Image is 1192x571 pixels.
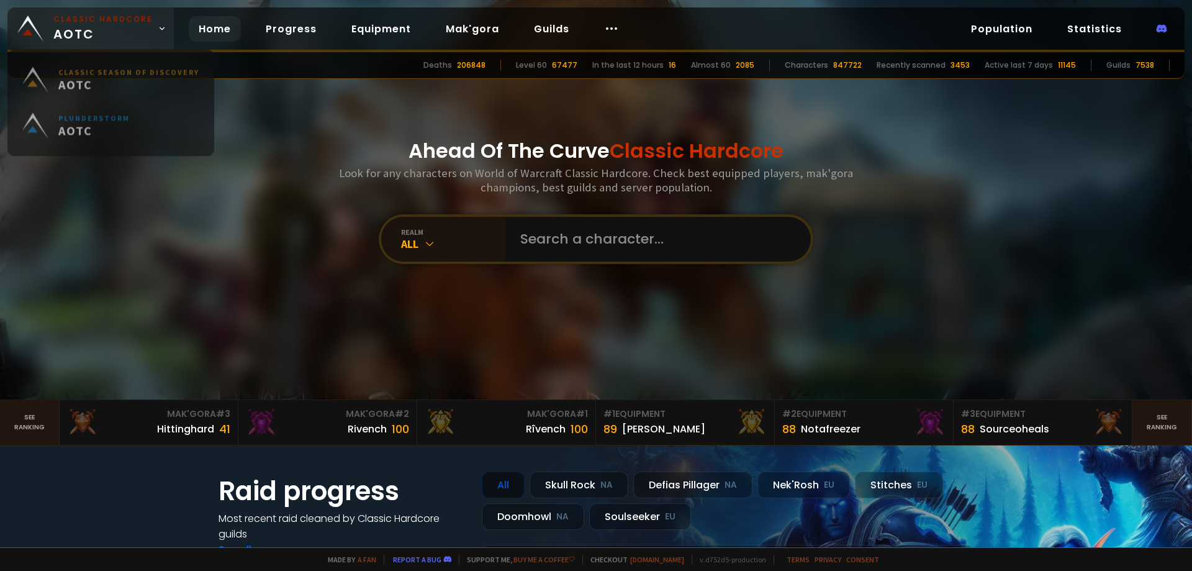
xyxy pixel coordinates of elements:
[417,400,596,445] a: Mak'Gora#1Rîvench100
[603,421,617,437] div: 89
[736,60,754,71] div: 2085
[246,408,409,421] div: Mak'Gora
[15,62,207,108] a: Classic Season of DiscoveryAOTC
[552,60,577,71] div: 67477
[757,472,850,498] div: Nek'Rosh
[219,542,299,557] a: See all progress
[633,472,752,498] div: Defias Pillager
[219,511,467,542] h4: Most recent raid cleaned by Classic Hardcore guilds
[425,408,588,421] div: Mak'Gora
[358,555,376,564] a: a fan
[985,60,1053,71] div: Active last 7 days
[782,421,796,437] div: 88
[630,555,684,564] a: [DOMAIN_NAME]
[954,400,1132,445] a: #3Equipment88Sourceoheals
[436,16,509,42] a: Mak'gora
[592,60,664,71] div: In the last 12 hours
[725,479,737,491] small: NA
[513,217,796,262] input: Search a character...
[571,421,588,437] div: 100
[589,503,691,530] div: Soulseeker
[691,60,731,71] div: Almost 60
[482,503,584,530] div: Doomhowl
[157,421,214,437] div: Hittinghard
[53,14,153,25] small: Classic Hardcore
[785,60,828,71] div: Characters
[513,555,575,564] a: Buy me a coffee
[459,555,575,564] span: Support me,
[393,555,441,564] a: Report a bug
[7,7,174,50] a: Classic HardcoreAOTC
[524,16,579,42] a: Guilds
[622,421,705,437] div: [PERSON_NAME]
[600,479,613,491] small: NA
[846,555,879,564] a: Consent
[665,511,675,523] small: EU
[961,16,1042,42] a: Population
[219,421,230,437] div: 41
[334,166,858,194] h3: Look for any characters on World of Warcraft Classic Hardcore. Check best equipped players, mak'g...
[980,421,1049,437] div: Sourceoheals
[58,82,199,98] span: AOTC
[692,555,766,564] span: v. d752d5 - production
[409,136,783,166] h1: Ahead Of The Curve
[423,60,452,71] div: Deaths
[582,555,684,564] span: Checkout
[457,60,485,71] div: 206848
[401,227,505,237] div: realm
[787,555,810,564] a: Terms
[917,479,928,491] small: EU
[67,408,230,421] div: Mak'Gora
[256,16,327,42] a: Progress
[950,60,970,71] div: 3453
[58,128,130,144] span: AOTC
[516,60,547,71] div: Level 60
[596,400,775,445] a: #1Equipment89[PERSON_NAME]
[15,108,207,154] a: PlunderstormAOTC
[1106,60,1131,71] div: Guilds
[219,472,467,511] h1: Raid progress
[401,237,505,251] div: All
[53,14,153,43] span: AOTC
[961,421,975,437] div: 88
[348,421,387,437] div: Rivench
[1057,16,1132,42] a: Statistics
[58,73,199,82] small: Classic Season of Discovery
[815,555,841,564] a: Privacy
[526,421,566,437] div: Rîvench
[576,408,588,420] span: # 1
[1136,60,1154,71] div: 7538
[1058,60,1076,71] div: 11145
[855,472,943,498] div: Stitches
[610,137,783,165] span: Classic Hardcore
[189,16,241,42] a: Home
[320,555,376,564] span: Made by
[775,400,954,445] a: #2Equipment88Notafreezer
[833,60,862,71] div: 847722
[341,16,421,42] a: Equipment
[482,472,525,498] div: All
[216,408,230,420] span: # 3
[60,400,238,445] a: Mak'Gora#3Hittinghard41
[782,408,797,420] span: # 2
[824,479,834,491] small: EU
[58,119,130,128] small: Plunderstorm
[801,421,860,437] div: Notafreezer
[877,60,946,71] div: Recently scanned
[603,408,767,421] div: Equipment
[961,408,1124,421] div: Equipment
[782,408,946,421] div: Equipment
[603,408,615,420] span: # 1
[530,472,628,498] div: Skull Rock
[392,421,409,437] div: 100
[238,400,417,445] a: Mak'Gora#2Rivench100
[1132,400,1192,445] a: Seeranking
[961,408,975,420] span: # 3
[669,60,676,71] div: 16
[556,511,569,523] small: NA
[395,408,409,420] span: # 2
